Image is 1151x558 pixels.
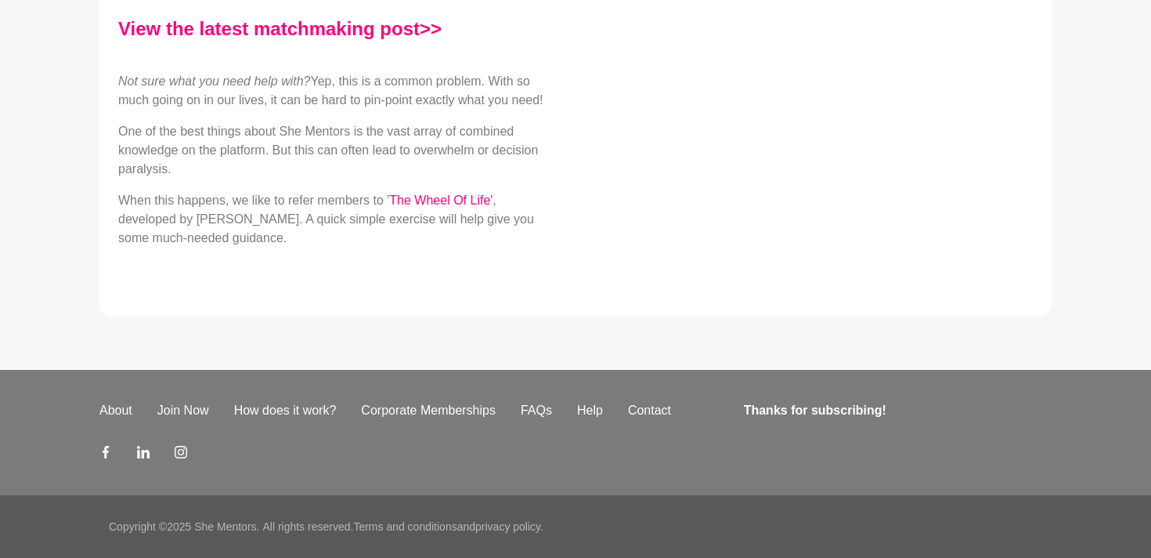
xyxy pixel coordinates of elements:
[615,401,684,420] a: Contact
[137,445,150,464] a: LinkedIn
[145,401,222,420] a: Join Now
[118,191,550,248] p: When this happens, we like to refer members to ' , developed by [PERSON_NAME]. A quick simple exe...
[118,53,550,110] p: Yep, this is a common problem. With so much going on in our lives, it can be hard to pin-point ex...
[262,519,543,535] p: All rights reserved. and .
[475,520,540,533] a: privacy policy
[565,401,615,420] a: Help
[118,18,442,39] a: View the latest matchmaking post>>
[118,74,310,88] em: Not sure what you need help with?
[348,401,508,420] a: Corporate Memberships
[508,401,565,420] a: FAQs
[109,519,259,535] p: Copyright © 2025 She Mentors .
[744,401,1042,420] h4: Thanks for subscribing!
[353,520,456,533] a: Terms and conditions
[175,445,187,464] a: Instagram
[389,194,493,207] a: The Wheel Of Life'
[87,401,145,420] a: About
[118,122,550,179] p: One of the best things about She Mentors is the vast array of combined knowledge on the platform....
[99,445,112,464] a: Facebook
[222,401,349,420] a: How does it work?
